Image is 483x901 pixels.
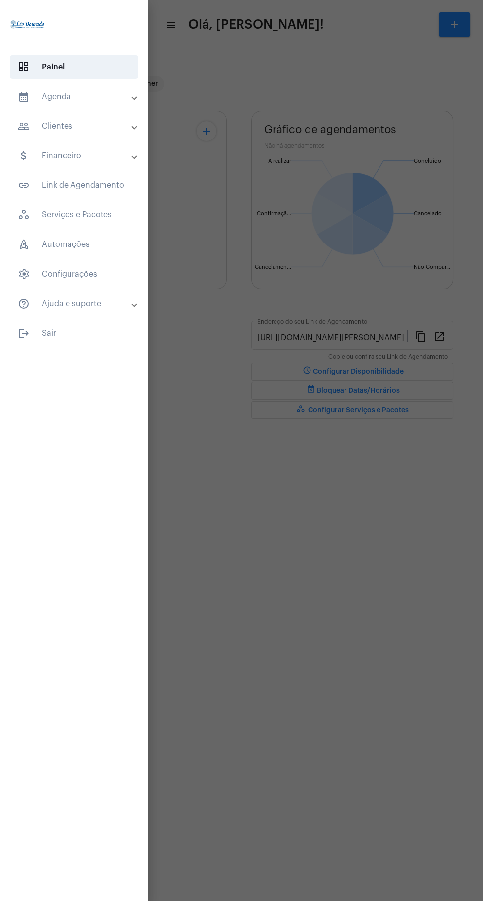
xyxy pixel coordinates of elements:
mat-panel-title: Financeiro [18,150,132,162]
span: sidenav icon [18,239,30,250]
mat-expansion-panel-header: sidenav iconAjuda e suporte [6,292,148,315]
mat-icon: sidenav icon [18,298,30,310]
mat-icon: sidenav icon [18,120,30,132]
mat-panel-title: Agenda [18,91,132,103]
span: Serviços e Pacotes [10,203,138,227]
mat-expansion-panel-header: sidenav iconClientes [6,114,148,138]
span: Painel [10,55,138,79]
mat-icon: sidenav icon [18,91,30,103]
img: 4c910ca3-f26c-c648-53c7-1a2041c6e520.jpg [8,5,47,44]
span: Link de Agendamento [10,173,138,197]
span: sidenav icon [18,61,30,73]
mat-panel-title: Clientes [18,120,132,132]
span: Configurações [10,262,138,286]
span: sidenav icon [18,268,30,280]
mat-expansion-panel-header: sidenav iconAgenda [6,85,148,108]
mat-panel-title: Ajuda e suporte [18,298,132,310]
mat-icon: sidenav icon [18,179,30,191]
mat-icon: sidenav icon [18,150,30,162]
span: sidenav icon [18,209,30,221]
mat-icon: sidenav icon [18,327,30,339]
mat-expansion-panel-header: sidenav iconFinanceiro [6,144,148,168]
span: Sair [10,321,138,345]
span: Automações [10,233,138,256]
